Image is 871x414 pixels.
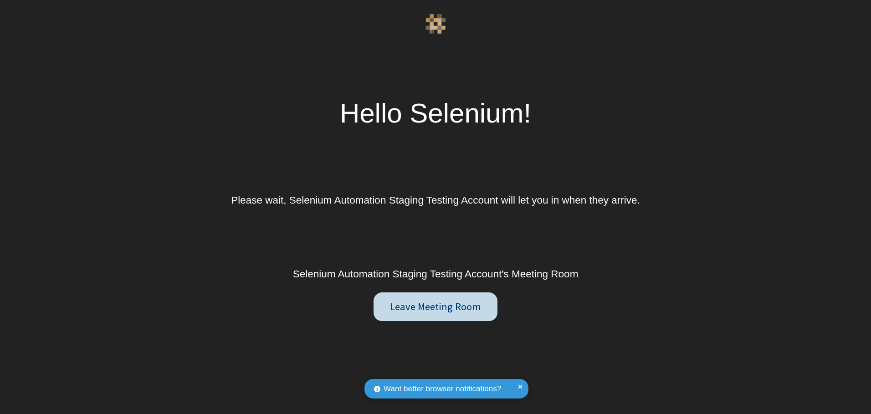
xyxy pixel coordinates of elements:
[231,193,640,208] div: Please wait, Selenium Automation Staging Testing Account will let you in when they arrive.
[425,14,446,34] img: QA Selenium DO NOT DELETE OR CHANGE
[340,93,531,134] div: Hello Selenium!
[293,266,579,282] div: Selenium Automation Staging Testing Account's Meeting Room
[374,292,498,321] button: Leave Meeting Room
[384,383,501,395] span: Want better browser notifications?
